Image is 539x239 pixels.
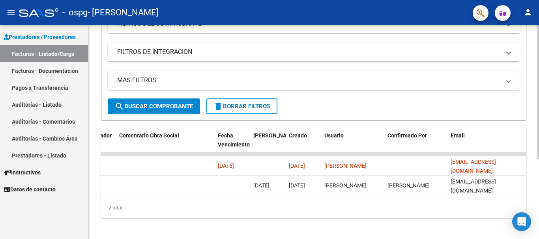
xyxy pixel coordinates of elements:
button: Borrar Filtros [206,98,277,114]
button: Buscar Comprobante [108,98,200,114]
mat-icon: search [115,102,124,111]
span: Fecha Vencimiento [218,132,250,148]
datatable-header-cell: Confirmado Por [384,127,447,162]
span: [PERSON_NAME] [253,132,296,139]
span: [PERSON_NAME] [324,163,367,169]
span: Confirmado Por [387,132,427,139]
span: [DATE] [289,163,305,169]
datatable-header-cell: Comentario Obra Social [116,127,215,162]
span: [DATE] [289,182,305,189]
span: Usuario [324,132,344,139]
span: Borrar Filtros [213,103,270,110]
mat-icon: menu [6,7,16,17]
datatable-header-cell: Creado [286,127,321,162]
mat-icon: delete [213,102,223,111]
datatable-header-cell: Fecha Confimado [250,127,286,162]
span: [PERSON_NAME] [324,182,367,189]
span: Buscar Comprobante [115,103,193,110]
span: Prestadores / Proveedores [4,33,76,41]
span: Creado [289,132,307,139]
span: [DATE] [253,182,269,189]
span: - ospg [62,4,88,21]
mat-panel-title: FILTROS DE INTEGRACION [117,48,501,56]
mat-panel-title: MAS FILTROS [117,76,501,85]
datatable-header-cell: Email [447,127,526,162]
span: [DATE] [218,163,234,169]
mat-expansion-panel-header: MAS FILTROS [108,71,520,90]
mat-expansion-panel-header: FILTROS DE INTEGRACION [108,43,520,61]
span: Email [451,132,465,139]
span: [PERSON_NAME] [387,182,430,189]
span: [EMAIL_ADDRESS][DOMAIN_NAME] [451,178,496,194]
span: [EMAIL_ADDRESS][DOMAIN_NAME] [451,159,496,174]
span: Datos de contacto [4,185,56,194]
span: Comentario Obra Social [119,132,179,139]
mat-icon: person [523,7,533,17]
div: Open Intercom Messenger [512,212,531,231]
span: - [PERSON_NAME] [88,4,159,21]
span: Instructivos [4,168,41,177]
datatable-header-cell: Fecha Vencimiento [215,127,250,162]
datatable-header-cell: Usuario [321,127,384,162]
div: 2 total [101,198,526,218]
